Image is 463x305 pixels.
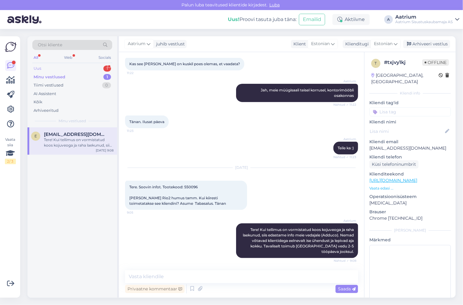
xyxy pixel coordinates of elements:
a: [URL][DOMAIN_NAME] [369,178,417,183]
div: A [384,15,393,24]
p: [MEDICAL_DATA] [369,200,451,206]
p: Märkmed [369,237,451,243]
div: [PERSON_NAME] [369,228,451,233]
span: Jah, meie müügisaali teisel korrusel, kontorimööbli osakonnas [261,88,355,98]
div: Aatrium Sisustuskaubamaja AS [395,20,453,24]
div: Klient [291,41,306,47]
button: Emailid [299,14,325,25]
div: Kliendi info [369,90,451,96]
div: [GEOGRAPHIC_DATA], [GEOGRAPHIC_DATA] [371,72,439,85]
p: Vaata edasi ... [369,186,451,191]
div: 2 / 3 [5,159,16,164]
span: 9:05 [127,210,150,215]
div: juhib vestlust [154,41,185,47]
div: Klienditugi [343,41,369,47]
div: # txjvy1kj [384,59,422,66]
div: All [32,54,39,62]
div: Küsi telefoninumbrit [369,160,418,168]
span: Luba [267,2,282,8]
span: Kas see [PERSON_NAME] on kuskil poes olemas, et vaadata? [129,62,240,66]
div: Arhiveeri vestlus [403,40,450,48]
p: Kliendi nimi [369,119,451,125]
span: Nähtud ✓ 11:22 [333,102,356,107]
span: 11:23 [127,129,150,133]
div: Tiimi vestlused [34,82,63,88]
div: 1 [103,74,111,80]
div: Web [63,54,74,62]
b: Uus! [228,16,239,22]
span: Aatrium [333,137,356,141]
span: eestikeel0@gmail.com [44,132,107,137]
p: Chrome [TECHNICAL_ID] [369,215,451,222]
span: Otsi kliente [38,42,62,48]
span: Nähtud ✓ 9:08 [333,258,356,263]
p: Kliendi telefon [369,154,451,160]
div: Privaatne kommentaar [125,285,185,293]
span: Offline [422,59,449,66]
span: t [375,61,377,66]
span: Estonian [311,41,330,47]
div: Aktiivne [332,14,370,25]
span: Nähtud ✓ 11:23 [333,155,356,159]
span: Tere! Kui tellimus on vormistatud koos kojuveoga ja raha laekunud, siis edastame info meie vedaja... [243,227,355,254]
div: [DATE] [125,165,358,170]
div: Socials [97,54,112,62]
p: Brauser [369,209,451,215]
div: Uus [34,66,41,72]
span: e [34,134,37,138]
div: Minu vestlused [34,74,65,80]
div: Proovi tasuta juba täna: [228,16,296,23]
span: Aatrium [128,41,145,47]
p: Klienditeekond [369,171,451,177]
span: Tere. Soovin infot. Tootekood: 550096 [PERSON_NAME] Rio2 humus tamm. Kui kiiresti toimetatakse se... [129,185,226,206]
div: [DATE] 9:08 [96,148,113,153]
span: Minu vestlused [59,118,86,124]
a: AatriumAatrium Sisustuskaubamaja AS [395,15,459,24]
div: Tere! Kui tellimus on vormistatud koos kojuveoga ja raha laekunud, siis edastame info meie vedaja... [44,137,113,148]
p: [EMAIL_ADDRESS][DOMAIN_NAME] [369,145,451,151]
div: 0 [102,82,111,88]
img: Askly Logo [5,41,16,53]
div: 1 [103,66,111,72]
span: Tänan. Ilusat päeva [129,119,164,124]
span: Aatrium [333,79,356,83]
span: Saada [338,286,356,292]
span: Aatrium [333,218,356,223]
div: Aatrium [395,15,453,20]
div: Kõik [34,99,42,105]
input: Lisa tag [369,107,451,116]
p: Kliendi email [369,139,451,145]
p: Operatsioonisüsteem [369,193,451,200]
div: Arhiveeritud [34,108,59,114]
span: Estonian [374,41,393,47]
input: Lisa nimi [370,128,444,135]
span: Teile ka :) [338,146,354,150]
div: AI Assistent [34,91,56,97]
p: Kliendi tag'id [369,100,451,106]
div: Vaata siia [5,137,16,164]
span: 11:22 [127,71,150,75]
